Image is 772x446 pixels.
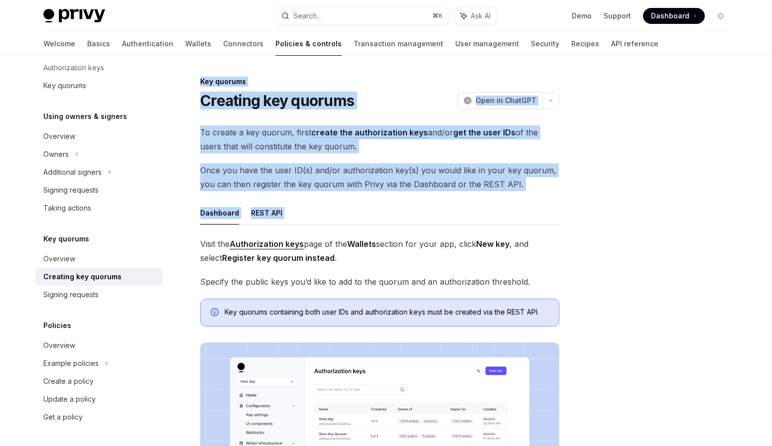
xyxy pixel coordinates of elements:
[200,275,559,289] span: Specify the public keys you’d like to add to the quorum and an authorization threshold.
[87,32,110,56] a: Basics
[454,7,498,25] button: Ask AI
[43,32,75,56] a: Welcome
[471,11,491,21] span: Ask AI
[122,32,173,56] a: Authentication
[643,8,705,24] a: Dashboard
[43,111,127,122] h5: Using owners & signers
[211,308,221,318] svg: Info
[43,9,105,23] img: light logo
[43,375,94,387] div: Create a policy
[200,125,559,153] span: To create a key quorum, first and/or of the users that will constitute the key quorum.
[432,12,443,20] span: ⌘ K
[43,393,96,405] div: Update a policy
[43,253,75,265] div: Overview
[35,199,163,217] a: Taking actions
[347,239,376,249] strong: Wallets
[35,372,163,390] a: Create a policy
[713,8,729,24] button: Toggle dark mode
[274,7,449,25] button: Search...⌘K
[476,96,536,106] span: Open in ChatGPT
[572,11,592,21] a: Demo
[43,202,91,214] div: Taking actions
[651,11,689,21] span: Dashboard
[43,184,99,196] div: Signing requests
[200,77,559,87] div: Key quorums
[43,411,83,423] div: Get a policy
[571,32,599,56] a: Recipes
[222,253,335,263] strong: Register key quorum instead
[43,130,75,142] div: Overview
[185,32,211,56] a: Wallets
[200,201,239,224] button: Dashboard
[43,357,99,369] div: Example policies
[43,148,69,160] div: Owners
[604,11,631,21] a: Support
[35,390,163,408] a: Update a policy
[35,336,163,354] a: Overview
[476,239,510,249] strong: New key
[43,289,99,301] div: Signing requests
[43,339,75,351] div: Overview
[200,237,559,265] span: Visit the page of the section for your app, click , and select .
[35,127,163,145] a: Overview
[43,166,102,178] div: Additional signers
[223,32,263,56] a: Connectors
[200,163,559,191] span: Once you have the user ID(s) and/or authorization key(s) you would like in your key quorum, you c...
[611,32,658,56] a: API reference
[43,320,71,332] h5: Policies
[35,286,163,304] a: Signing requests
[35,77,163,95] a: Key quorums
[453,127,515,138] a: get the user IDs
[35,408,163,426] a: Get a policy
[455,32,519,56] a: User management
[275,32,342,56] a: Policies & controls
[35,250,163,268] a: Overview
[35,181,163,199] a: Signing requests
[200,92,354,110] h1: Creating key quorums
[43,271,122,283] div: Creating key quorums
[531,32,559,56] a: Security
[35,268,163,286] a: Creating key quorums
[43,80,86,92] div: Key quorums
[251,201,282,224] button: REST API
[311,127,428,138] a: create the authorization keys
[230,239,304,249] a: Authorization keys
[457,92,542,109] button: Open in ChatGPT
[354,32,443,56] a: Transaction management
[43,233,89,245] h5: Key quorums
[293,10,321,22] div: Search...
[225,307,549,317] span: Key quorums containing both user IDs and authorization keys must be created via the REST API.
